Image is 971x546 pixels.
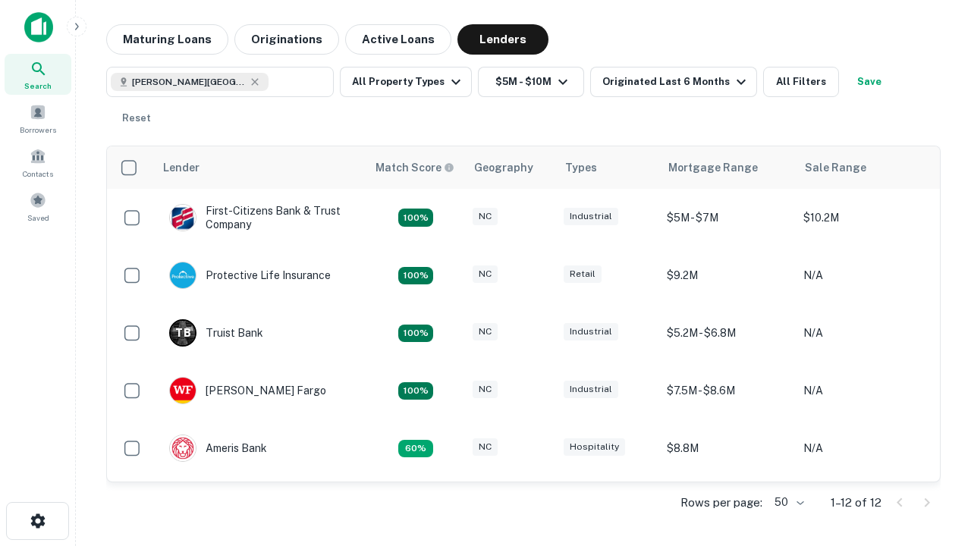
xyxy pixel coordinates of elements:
[169,377,326,404] div: [PERSON_NAME] Fargo
[234,24,339,55] button: Originations
[796,419,932,477] td: N/A
[398,267,433,285] div: Matching Properties: 2, hasApolloMatch: undefined
[796,189,932,246] td: $10.2M
[169,435,267,462] div: Ameris Bank
[659,146,796,189] th: Mortgage Range
[398,440,433,458] div: Matching Properties: 1, hasApolloMatch: undefined
[659,246,796,304] td: $9.2M
[457,24,548,55] button: Lenders
[564,208,618,225] div: Industrial
[796,146,932,189] th: Sale Range
[478,67,584,97] button: $5M - $10M
[5,98,71,139] a: Borrowers
[796,477,932,535] td: N/A
[473,381,498,398] div: NC
[366,146,465,189] th: Capitalize uses an advanced AI algorithm to match your search with the best lender. The match sco...
[590,67,757,97] button: Originated Last 6 Months
[112,103,161,133] button: Reset
[398,209,433,227] div: Matching Properties: 2, hasApolloMatch: undefined
[154,146,366,189] th: Lender
[24,12,53,42] img: capitalize-icon.png
[768,491,806,513] div: 50
[132,75,246,89] span: [PERSON_NAME][GEOGRAPHIC_DATA], [GEOGRAPHIC_DATA]
[796,362,932,419] td: N/A
[564,381,618,398] div: Industrial
[106,24,228,55] button: Maturing Loans
[169,319,263,347] div: Truist Bank
[845,67,894,97] button: Save your search to get updates of matches that match your search criteria.
[376,159,451,176] h6: Match Score
[564,265,602,283] div: Retail
[170,378,196,403] img: picture
[170,205,196,231] img: picture
[796,304,932,362] td: N/A
[895,376,971,449] iframe: Chat Widget
[5,54,71,95] a: Search
[474,158,533,177] div: Geography
[170,435,196,461] img: picture
[763,67,839,97] button: All Filters
[163,158,200,177] div: Lender
[376,159,454,176] div: Capitalize uses an advanced AI algorithm to match your search with the best lender. The match sco...
[831,494,881,512] p: 1–12 of 12
[345,24,451,55] button: Active Loans
[680,494,762,512] p: Rows per page:
[473,323,498,340] div: NC
[20,124,56,136] span: Borrowers
[169,262,331,289] div: Protective Life Insurance
[659,362,796,419] td: $7.5M - $8.6M
[564,323,618,340] div: Industrial
[556,146,659,189] th: Types
[796,246,932,304] td: N/A
[27,212,49,224] span: Saved
[175,325,190,341] p: T B
[473,265,498,283] div: NC
[602,73,750,91] div: Originated Last 6 Months
[659,189,796,246] td: $5M - $7M
[473,438,498,456] div: NC
[170,262,196,288] img: picture
[805,158,866,177] div: Sale Range
[5,142,71,183] a: Contacts
[659,304,796,362] td: $5.2M - $6.8M
[565,158,597,177] div: Types
[23,168,53,180] span: Contacts
[398,382,433,400] div: Matching Properties: 2, hasApolloMatch: undefined
[398,325,433,343] div: Matching Properties: 3, hasApolloMatch: undefined
[668,158,758,177] div: Mortgage Range
[24,80,52,92] span: Search
[465,146,556,189] th: Geography
[659,477,796,535] td: $9.2M
[340,67,472,97] button: All Property Types
[564,438,625,456] div: Hospitality
[5,186,71,227] a: Saved
[473,208,498,225] div: NC
[659,419,796,477] td: $8.8M
[169,204,351,231] div: First-citizens Bank & Trust Company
